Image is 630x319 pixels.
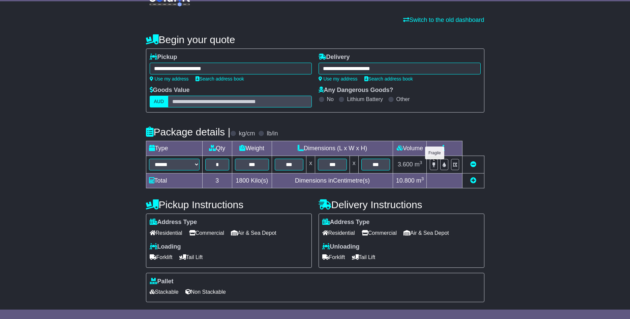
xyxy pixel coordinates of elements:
[347,96,383,102] label: Lithium Battery
[150,228,182,238] span: Residential
[398,161,413,168] span: 3.600
[179,252,203,262] span: Tail Lift
[272,141,393,156] td: Dimensions (L x W x H)
[150,219,197,226] label: Address Type
[470,177,476,184] a: Add new item
[150,243,181,251] label: Loading
[202,141,232,156] td: Qty
[189,228,224,238] span: Commercial
[403,17,484,23] a: Switch to the old dashboard
[150,54,177,61] label: Pickup
[403,228,449,238] span: Air & Sea Depot
[425,147,444,159] div: Fragile
[362,228,397,238] span: Commercial
[322,228,355,238] span: Residential
[319,76,358,82] a: Use my address
[306,156,315,173] td: x
[415,161,422,168] span: m
[146,173,202,188] td: Total
[146,141,202,156] td: Type
[146,199,312,210] h4: Pickup Instructions
[393,141,427,156] td: Volume
[350,156,358,173] td: x
[322,219,370,226] label: Address Type
[146,34,484,45] h4: Begin your quote
[352,252,376,262] span: Tail Lift
[150,252,173,262] span: Forklift
[327,96,334,102] label: No
[232,141,272,156] td: Weight
[150,76,189,82] a: Use my address
[470,161,476,168] a: Remove this item
[319,54,350,61] label: Delivery
[231,228,276,238] span: Air & Sea Depot
[396,96,410,102] label: Other
[421,176,424,181] sup: 3
[239,130,255,137] label: kg/cm
[202,173,232,188] td: 3
[150,287,179,297] span: Stackable
[319,199,484,210] h4: Delivery Instructions
[416,177,424,184] span: m
[267,130,278,137] label: lb/in
[185,287,226,297] span: Non Stackable
[396,177,415,184] span: 10.800
[232,173,272,188] td: Kilo(s)
[150,278,174,285] label: Pallet
[196,76,244,82] a: Search address book
[236,177,249,184] span: 1800
[272,173,393,188] td: Dimensions in Centimetre(s)
[150,87,190,94] label: Goods Value
[322,252,345,262] span: Forklift
[322,243,360,251] label: Unloading
[420,160,422,165] sup: 3
[319,87,393,94] label: Any Dangerous Goods?
[364,76,413,82] a: Search address book
[146,126,231,137] h4: Package details |
[150,96,169,107] label: AUD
